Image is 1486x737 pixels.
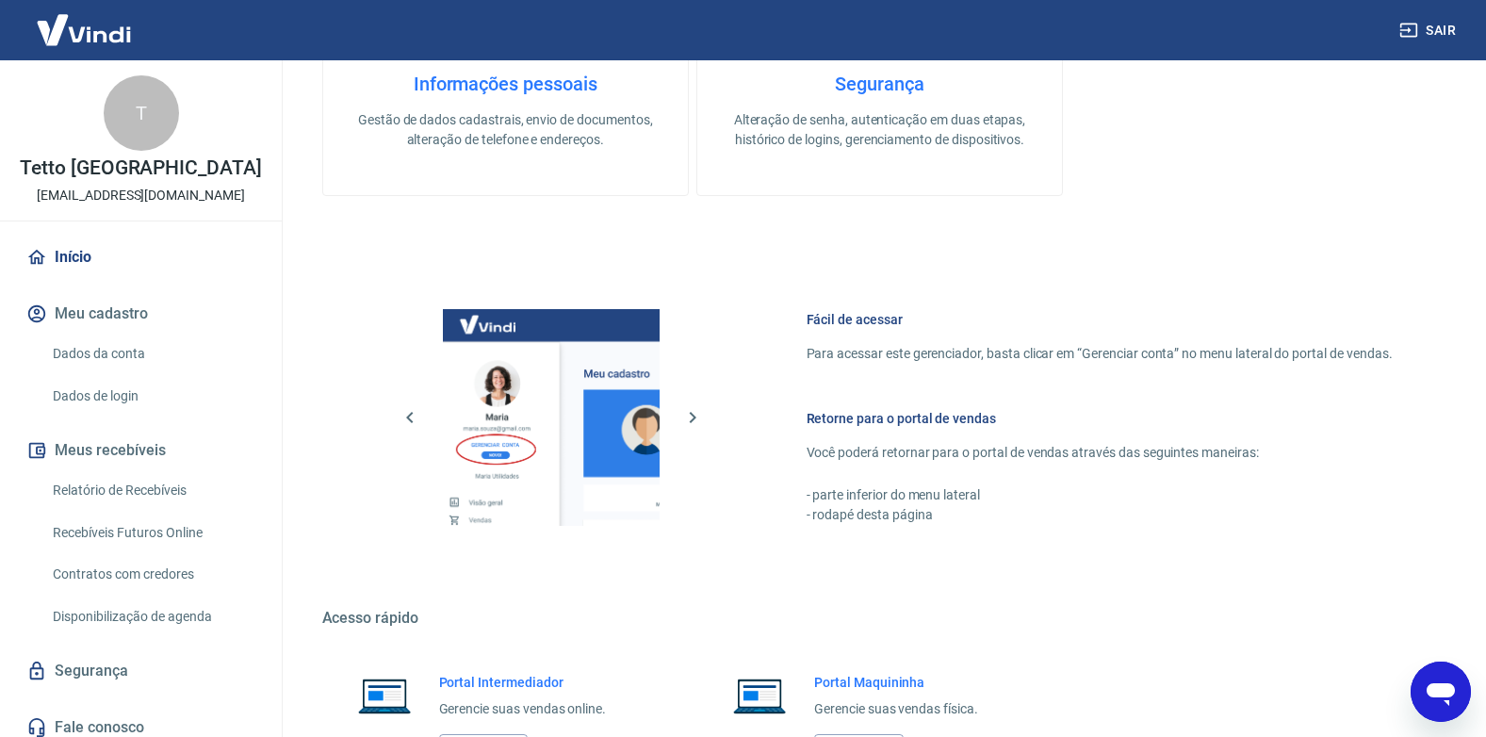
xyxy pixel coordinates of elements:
[45,555,259,594] a: Contratos com credores
[807,505,1393,525] p: - rodapé desta página
[807,344,1393,364] p: Para acessar este gerenciador, basta clicar em “Gerenciar conta” no menu lateral do portal de ven...
[807,409,1393,428] h6: Retorne para o portal de vendas
[23,293,259,335] button: Meu cadastro
[727,110,1032,150] p: Alteração de senha, autenticação em duas etapas, histórico de logins, gerenciamento de dispositivos.
[814,699,978,719] p: Gerencie suas vendas física.
[1411,662,1471,722] iframe: Botão para abrir a janela de mensagens
[727,73,1032,95] h4: Segurança
[353,73,658,95] h4: Informações pessoais
[807,443,1393,463] p: Você poderá retornar para o portal de vendas através das seguintes maneiras:
[720,673,799,718] img: Imagem de um notebook aberto
[353,110,658,150] p: Gestão de dados cadastrais, envio de documentos, alteração de telefone e endereços.
[1396,13,1463,48] button: Sair
[37,186,245,205] p: [EMAIL_ADDRESS][DOMAIN_NAME]
[443,309,660,526] img: Imagem da dashboard mostrando o botão de gerenciar conta na sidebar no lado esquerdo
[322,609,1438,628] h5: Acesso rápido
[23,650,259,692] a: Segurança
[23,430,259,471] button: Meus recebíveis
[814,673,978,692] h6: Portal Maquininha
[45,471,259,510] a: Relatório de Recebíveis
[23,237,259,278] a: Início
[807,485,1393,505] p: - parte inferior do menu lateral
[23,1,145,58] img: Vindi
[807,310,1393,329] h6: Fácil de acessar
[345,673,424,718] img: Imagem de um notebook aberto
[45,598,259,636] a: Disponibilização de agenda
[20,158,262,178] p: Tetto [GEOGRAPHIC_DATA]
[45,335,259,373] a: Dados da conta
[45,514,259,552] a: Recebíveis Futuros Online
[439,673,607,692] h6: Portal Intermediador
[45,377,259,416] a: Dados de login
[439,699,607,719] p: Gerencie suas vendas online.
[104,75,179,151] div: T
